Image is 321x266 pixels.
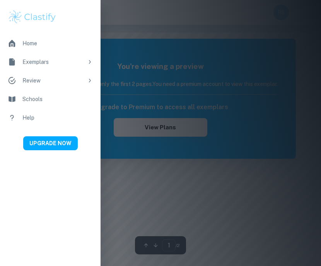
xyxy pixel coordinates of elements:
[23,136,78,150] button: UPGRADE NOW
[8,9,57,25] img: Clastify logo
[22,95,93,103] div: Schools
[22,39,93,48] div: Home
[22,76,84,85] div: Review
[22,113,93,122] div: Help
[22,58,84,66] div: Exemplars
